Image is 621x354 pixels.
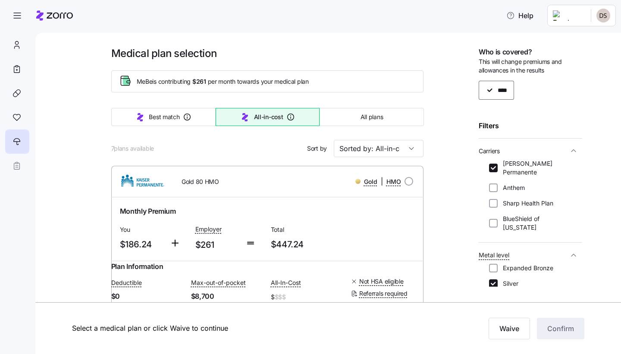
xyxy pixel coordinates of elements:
[137,77,309,86] span: MeBe is contributing per month towards your medical plan
[192,77,206,86] span: $261
[271,225,339,234] span: Total
[479,142,582,160] button: Carriers
[271,237,339,252] span: $447.24
[547,323,574,334] span: Confirm
[498,199,553,208] label: Sharp Health Plan
[195,225,222,234] span: Employer
[537,318,584,339] button: Confirm
[498,183,525,192] label: Anthem
[334,140,423,157] input: Order by dropdown
[271,278,301,287] span: All-In-Cost
[120,225,163,234] span: You
[111,144,154,153] span: 7 plans available
[479,159,582,239] div: Carriers
[596,9,610,22] img: 853904106ed946a58270cb93cb8624c8
[111,261,163,272] span: Plan Information
[182,177,219,186] span: Gold 80 HMO
[360,113,383,121] span: All plans
[191,291,264,302] span: $8,700
[195,238,239,252] span: $261
[479,57,582,75] span: This will change premiums and allowances in the results
[275,293,286,301] span: $$$
[479,251,509,259] span: Metal level
[120,237,163,252] span: $186.24
[111,278,142,287] span: Deductible
[355,176,401,187] div: |
[359,277,404,286] span: Not HSA eligible
[149,113,179,121] span: Best match
[479,120,582,131] div: Filters
[111,291,184,302] span: $0
[506,10,533,21] span: Help
[359,289,408,298] span: Referrals required
[498,279,518,288] label: Silver
[498,215,572,232] label: BlueShield of [US_STATE]
[191,278,246,287] span: Max-out-of-pocket
[120,206,176,217] span: Monthly Premium
[307,144,327,153] span: Sort by
[364,177,377,186] span: Gold
[72,323,411,334] div: Select a medical plan or click Waive to continue
[498,264,553,272] label: Expanded Bronze
[553,10,584,21] img: Employer logo
[118,171,168,192] img: Kaiser Permanente
[498,159,572,177] label: [PERSON_NAME] Permanente
[254,113,283,121] span: All-in-cost
[386,177,401,186] span: HMO
[479,264,582,326] div: Metal level
[489,318,530,339] button: Waive
[111,47,424,60] h1: Medical plan selection
[499,323,519,334] span: Waive
[271,291,344,303] span: $
[479,47,532,57] span: Who is covered?
[479,246,582,264] button: Metal level
[479,147,500,155] span: Carriers
[499,7,540,24] button: Help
